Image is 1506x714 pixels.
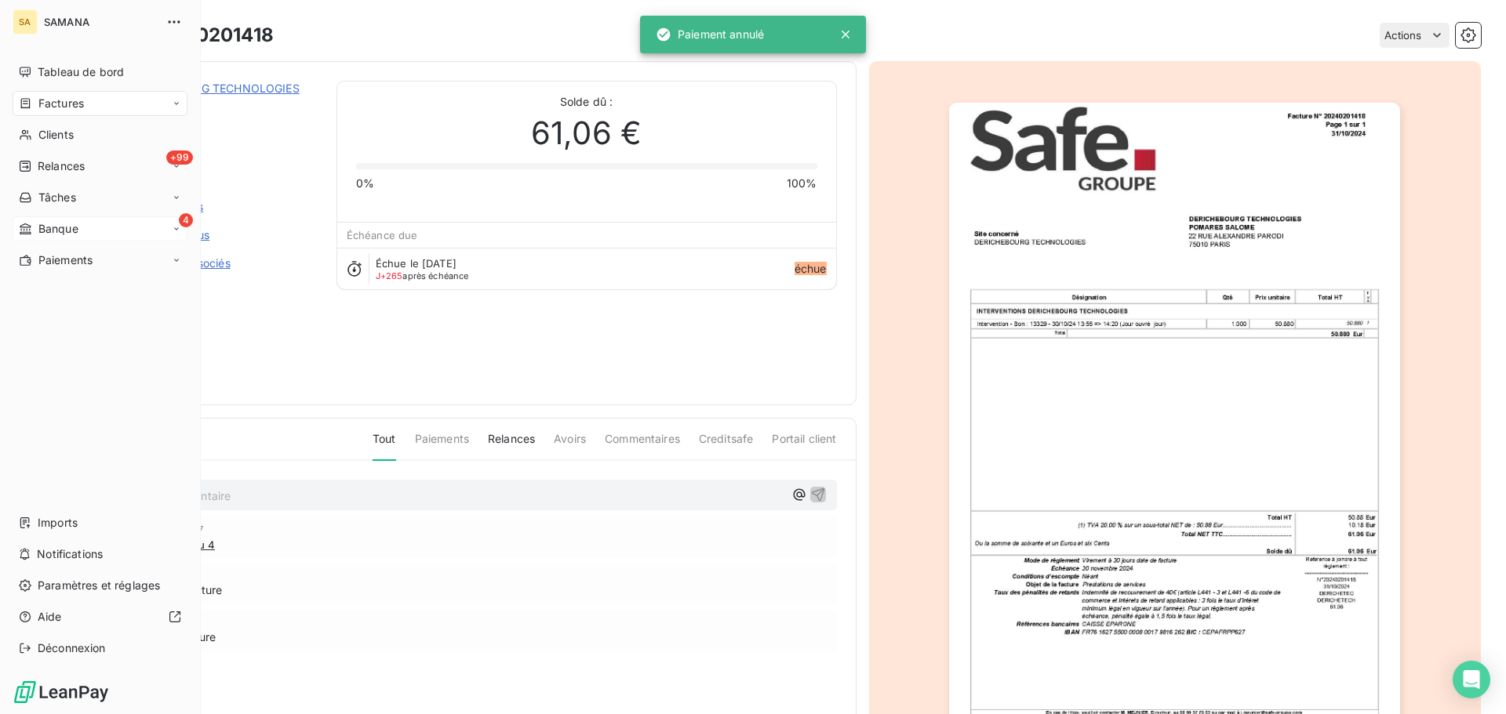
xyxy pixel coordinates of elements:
span: 100% [787,176,817,191]
span: Paiements [38,252,93,268]
span: Notifications [37,546,103,562]
a: DERICHEBOURG TECHNOLOGIES [123,82,300,95]
button: Actions [1380,23,1450,48]
span: Avoirs [554,431,586,459]
span: Tout [373,431,396,461]
span: Imports [38,515,78,531]
span: 61,06 € [531,110,642,157]
span: +99 [166,150,193,165]
span: Échéance due [347,229,418,241]
a: Clients [13,122,187,147]
span: Paramètres et réglages [38,578,160,593]
span: Tâches [38,190,76,205]
span: échue [795,262,827,275]
a: Paramètres et réglages [13,573,187,598]
a: 4Banque [13,216,187,241]
span: Tableau de bord [38,64,124,80]
span: Aide [38,609,62,625]
div: Paiement annulé [656,20,764,49]
div: Open Intercom Messenger [1453,661,1490,698]
span: Relances [488,431,535,459]
div: SA [13,9,38,34]
span: Solde dû : [356,94,817,110]
span: Commentaires [605,431,680,459]
a: Imports [13,510,187,535]
span: 4 [179,213,193,227]
span: Relances [38,158,85,174]
span: Clients [38,127,74,143]
span: Déconnexion [38,640,106,656]
span: Échue le [DATE] [376,257,457,270]
span: Paiements [415,431,469,459]
span: SAMANA [44,16,157,28]
a: Tâches [13,185,187,210]
h3: 20240201418 [147,21,274,49]
a: Aide [13,604,187,629]
a: +99Relances [13,154,187,179]
a: Tableau de bord [13,60,187,85]
span: Portail client [772,431,836,459]
a: Factures [13,91,187,116]
span: Factures [38,96,84,111]
span: Creditsafe [699,431,754,459]
span: après échéance [376,271,469,281]
img: Logo LeanPay [13,680,110,705]
span: 0% [356,176,374,191]
a: Paiements [13,248,187,273]
span: Banque [38,221,78,237]
span: J+265 [376,270,403,281]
